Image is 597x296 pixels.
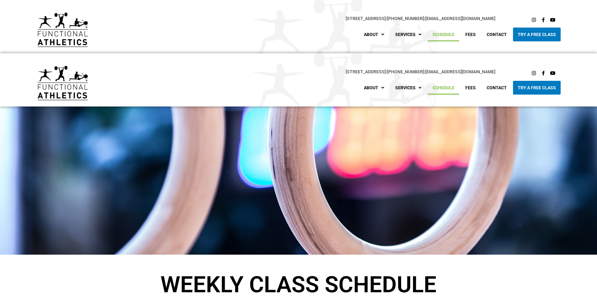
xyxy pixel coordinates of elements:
[428,81,459,95] a: Schedule
[390,28,426,41] a: Services
[482,81,511,95] a: Contact
[387,69,424,74] a: [PHONE_NUMBER]
[390,81,426,95] a: Services
[461,28,480,41] a: Fees
[359,28,389,41] a: About
[387,16,424,21] a: [PHONE_NUMBER]
[346,16,386,21] a: [STREET_ADDRESS]
[346,16,387,21] span: |
[123,273,474,296] h1: Weekly Class Schedule
[428,28,459,41] a: Schedule
[100,15,496,22] p: |
[513,81,561,95] a: Try A Free Class
[38,66,88,100] img: default-logo
[38,13,88,47] img: default-logo
[513,28,561,41] a: Try A Free Class
[482,28,511,41] a: Contact
[425,69,495,74] a: [EMAIL_ADDRESS][DOMAIN_NAME]
[359,81,389,95] a: About
[461,81,480,95] a: Fees
[100,68,496,75] p: |
[425,16,495,21] a: [EMAIL_ADDRESS][DOMAIN_NAME]
[346,69,386,74] a: [STREET_ADDRESS]
[346,69,387,74] span: |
